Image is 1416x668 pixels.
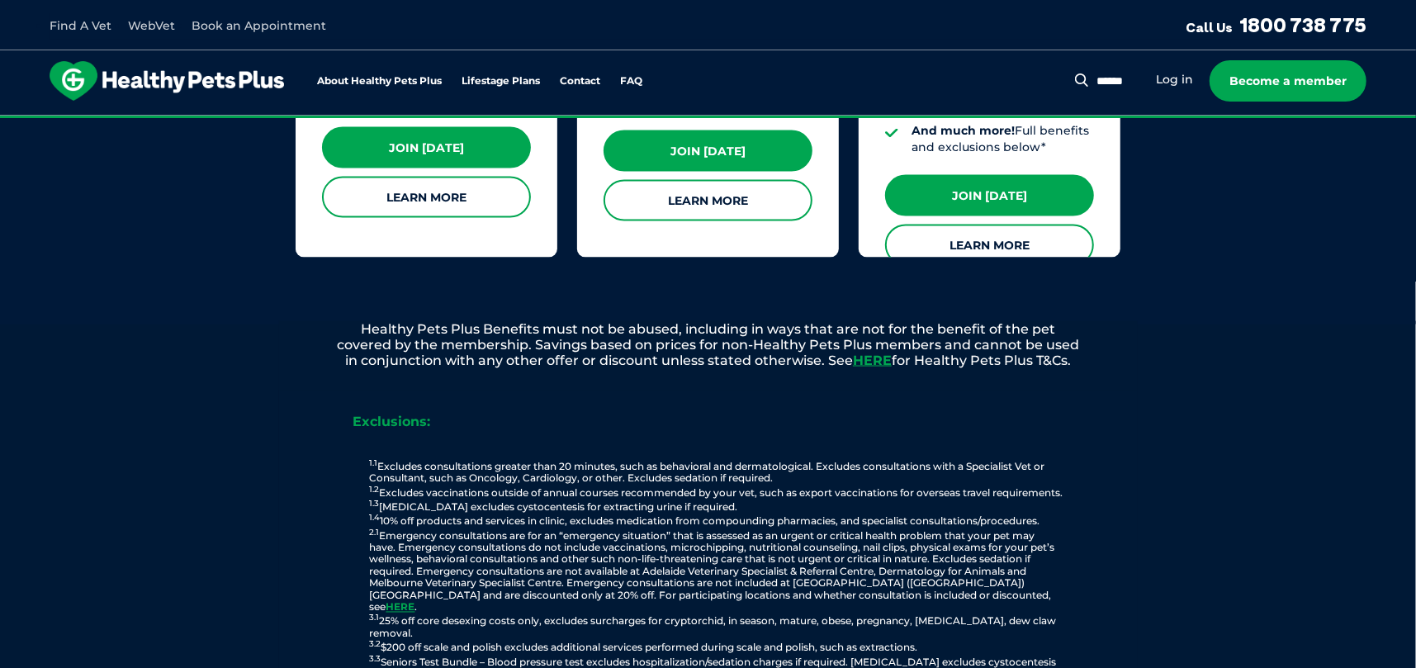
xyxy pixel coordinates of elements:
[353,414,431,429] strong: Exclusions:
[370,528,380,538] sup: 2.1
[192,18,326,33] a: Book an Appointment
[1186,19,1233,36] span: Call Us
[370,458,378,469] sup: 1.1
[912,123,1094,155] li: Full benefits and exclusions below*
[604,130,812,172] a: Join [DATE]
[370,613,380,623] sup: 3.1
[400,116,1016,130] span: Proactive, preventative wellness program designed to keep your pet healthier and happier for longer
[604,180,812,221] a: Learn More
[885,175,1094,216] a: Join [DATE]
[1210,60,1366,102] a: Become a member
[279,321,1138,369] p: Healthy Pets Plus Benefits must not be abused, including in ways that are not for the benefit of ...
[386,601,415,614] a: HERE
[370,639,381,650] sup: 3.2
[50,61,284,101] img: hpp-logo
[853,353,892,368] a: HERE
[317,76,442,87] a: About Healthy Pets Plus
[128,18,175,33] a: WebVet
[370,513,381,524] sup: 1.4
[1072,72,1092,88] button: Search
[370,654,381,665] sup: 3.3
[462,76,540,87] a: Lifestage Plans
[50,18,111,33] a: Find A Vet
[322,127,531,168] a: Join [DATE]
[322,177,531,218] a: Learn More
[620,76,642,87] a: FAQ
[370,485,380,495] sup: 1.2
[885,225,1094,266] a: Learn More
[1156,72,1193,88] a: Log in
[912,123,1015,138] strong: And much more!
[560,76,600,87] a: Contact
[370,499,380,509] sup: 1.3
[1186,12,1366,37] a: Call Us1800 738 775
